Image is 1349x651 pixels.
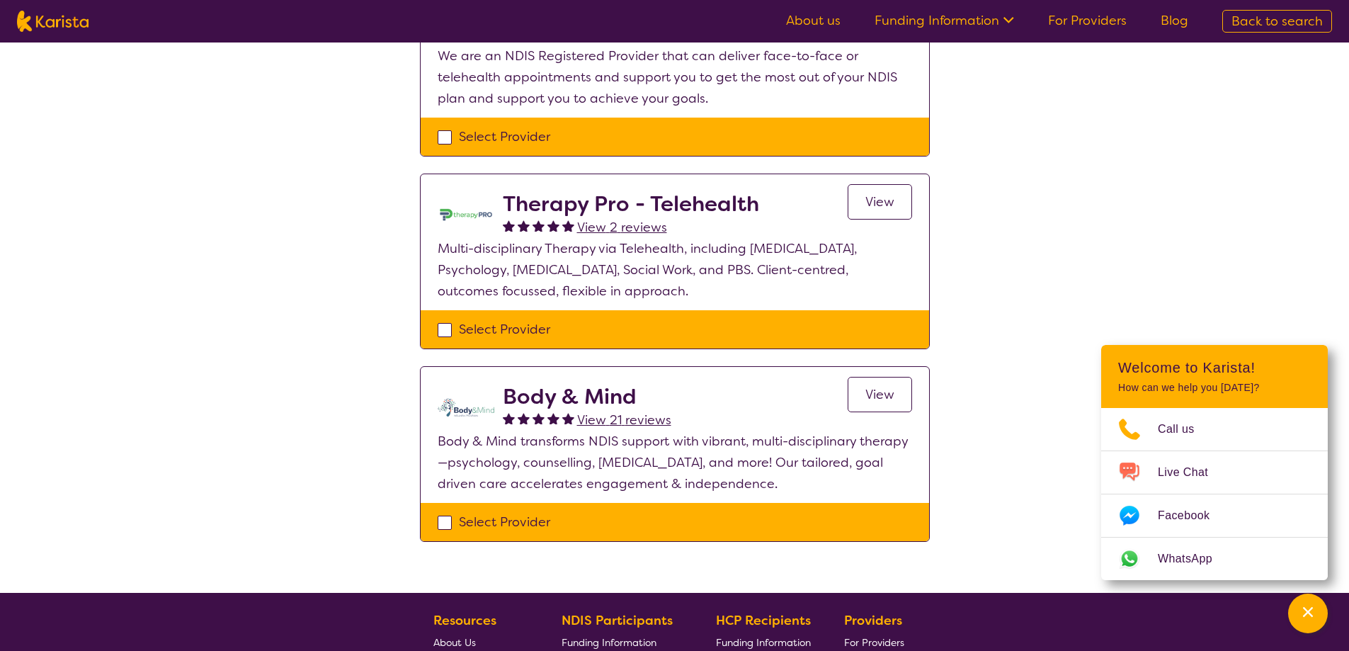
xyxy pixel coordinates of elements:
[844,612,902,629] b: Providers
[438,431,912,494] p: Body & Mind transforms NDIS support with vibrant, multi-disciplinary therapy—psychology, counsell...
[1288,594,1328,633] button: Channel Menu
[562,412,574,424] img: fullstar
[518,412,530,424] img: fullstar
[577,217,667,238] a: View 2 reviews
[562,636,656,649] span: Funding Information
[438,384,494,431] img: qmpolprhjdhzpcuekzqg.svg
[716,636,811,649] span: Funding Information
[503,191,759,217] h2: Therapy Pro - Telehealth
[1158,462,1225,483] span: Live Chat
[1222,10,1332,33] a: Back to search
[1101,345,1328,580] div: Channel Menu
[438,45,912,109] p: We are an NDIS Registered Provider that can deliver face-to-face or telehealth appointments and s...
[1158,505,1226,526] span: Facebook
[1048,12,1127,29] a: For Providers
[1118,359,1311,376] h2: Welcome to Karista!
[844,636,904,649] span: For Providers
[17,11,89,32] img: Karista logo
[433,612,496,629] b: Resources
[503,412,515,424] img: fullstar
[865,386,894,403] span: View
[1101,408,1328,580] ul: Choose channel
[503,220,515,232] img: fullstar
[1118,382,1311,394] p: How can we help you [DATE]?
[577,412,671,429] span: View 21 reviews
[518,220,530,232] img: fullstar
[503,384,671,409] h2: Body & Mind
[438,191,494,238] img: lehxprcbtunjcwin5sb4.jpg
[848,184,912,220] a: View
[865,193,894,210] span: View
[533,220,545,232] img: fullstar
[433,636,476,649] span: About Us
[547,220,559,232] img: fullstar
[786,12,841,29] a: About us
[1158,548,1229,570] span: WhatsApp
[562,220,574,232] img: fullstar
[577,409,671,431] a: View 21 reviews
[875,12,1014,29] a: Funding Information
[438,238,912,302] p: Multi-disciplinary Therapy via Telehealth, including [MEDICAL_DATA], Psychology, [MEDICAL_DATA], ...
[1161,12,1188,29] a: Blog
[1231,13,1323,30] span: Back to search
[562,612,673,629] b: NDIS Participants
[577,219,667,236] span: View 2 reviews
[848,377,912,412] a: View
[547,412,559,424] img: fullstar
[1158,419,1212,440] span: Call us
[716,612,811,629] b: HCP Recipients
[1101,538,1328,580] a: Web link opens in a new tab.
[533,412,545,424] img: fullstar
